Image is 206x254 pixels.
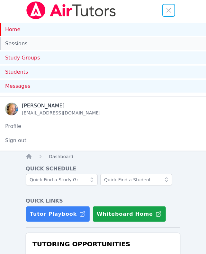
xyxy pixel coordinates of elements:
[26,153,180,160] nav: Breadcrumb
[26,174,98,186] input: Quick Find a Study Group
[93,206,166,222] button: Whiteboard Home
[31,238,175,250] h3: Tutoring Opportunities
[22,102,101,110] div: [PERSON_NAME]
[26,165,180,173] h4: Quick Schedule
[26,206,90,222] a: Tutor Playbook
[26,197,180,205] h4: Quick Links
[100,174,172,186] input: Quick Find a Student
[49,154,73,159] span: Dashboard
[5,82,30,90] span: Messages
[22,110,101,116] div: [EMAIL_ADDRESS][DOMAIN_NAME]
[26,1,117,19] img: Air Tutors
[49,153,73,160] a: Dashboard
